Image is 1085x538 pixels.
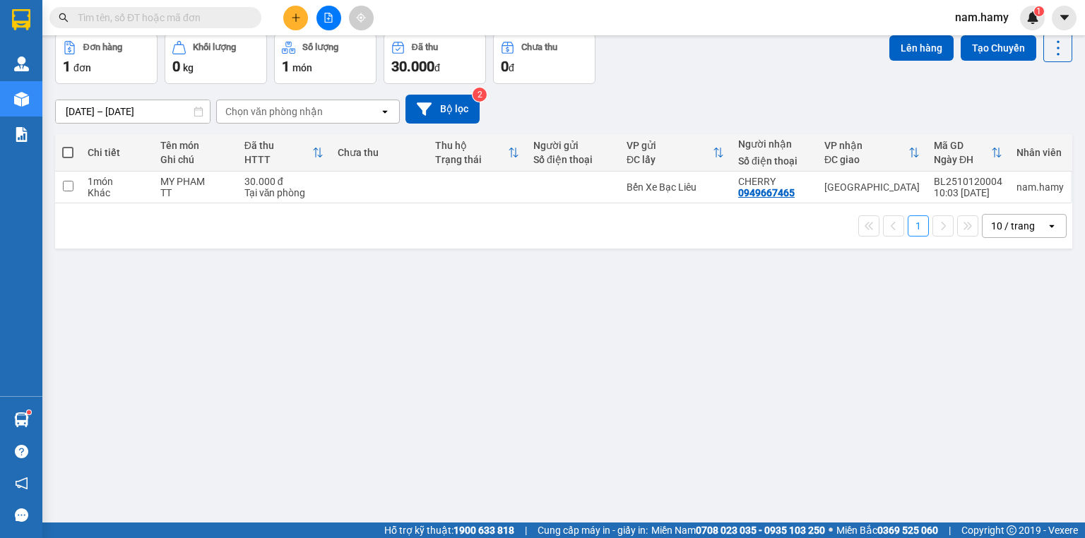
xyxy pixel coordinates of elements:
[27,410,31,414] sup: 1
[934,187,1002,198] div: 10:03 [DATE]
[651,522,825,538] span: Miền Nam
[193,42,236,52] div: Khối lượng
[160,176,230,187] div: MY PHAM
[538,522,648,538] span: Cung cấp máy in - giấy in:
[14,412,29,427] img: warehouse-icon
[829,527,833,533] span: ⚪️
[56,100,210,123] input: Select a date range.
[88,147,146,158] div: Chi tiết
[738,176,810,187] div: CHERRY
[78,10,244,25] input: Tìm tên, số ĐT hoặc mã đơn
[6,49,269,66] li: 0946 508 595
[435,140,508,151] div: Thu hộ
[1046,220,1057,232] svg: open
[324,13,333,23] span: file-add
[533,140,612,151] div: Người gửi
[379,106,391,117] svg: open
[509,62,514,73] span: đ
[949,522,951,538] span: |
[1034,6,1044,16] sup: 1
[391,58,434,75] span: 30.000
[453,525,514,536] strong: 1900 633 818
[824,181,920,193] div: [GEOGRAPHIC_DATA]
[944,8,1020,26] span: nam.hamy
[81,34,93,45] span: environment
[412,42,438,52] div: Đã thu
[817,134,927,172] th: Toggle SortBy
[521,42,557,52] div: Chưa thu
[1036,6,1041,16] span: 1
[291,13,301,23] span: plus
[434,62,440,73] span: đ
[927,134,1009,172] th: Toggle SortBy
[619,134,731,172] th: Toggle SortBy
[493,33,595,84] button: Chưa thu0đ
[55,33,158,84] button: Đơn hàng1đơn
[73,62,91,73] span: đơn
[1058,11,1071,24] span: caret-down
[627,154,713,165] div: ĐC lấy
[6,88,196,112] b: GỬI : Bến Xe Bạc Liêu
[88,187,146,198] div: Khác
[14,92,29,107] img: warehouse-icon
[934,140,991,151] div: Mã GD
[877,525,938,536] strong: 0369 525 060
[934,176,1002,187] div: BL2510120004
[889,35,954,61] button: Lên hàng
[244,187,324,198] div: Tại văn phòng
[244,176,324,187] div: 30.000 đ
[934,154,991,165] div: Ngày ĐH
[59,13,69,23] span: search
[292,62,312,73] span: món
[172,58,180,75] span: 0
[244,154,312,165] div: HTTT
[738,187,795,198] div: 0949667465
[15,445,28,458] span: question-circle
[1007,525,1016,535] span: copyright
[160,187,230,198] div: TT
[237,134,331,172] th: Toggle SortBy
[88,176,146,187] div: 1 món
[81,52,93,63] span: phone
[283,6,308,30] button: plus
[83,42,122,52] div: Đơn hàng
[696,525,825,536] strong: 0708 023 035 - 0935 103 250
[525,522,527,538] span: |
[1016,147,1064,158] div: Nhân viên
[6,31,269,49] li: 995 [PERSON_NAME]
[738,138,810,150] div: Người nhận
[908,215,929,237] button: 1
[1026,11,1039,24] img: icon-new-feature
[533,154,612,165] div: Số điện thoại
[738,155,810,167] div: Số điện thoại
[356,13,366,23] span: aim
[1052,6,1077,30] button: caret-down
[824,154,908,165] div: ĐC giao
[428,134,526,172] th: Toggle SortBy
[15,508,28,522] span: message
[160,154,230,165] div: Ghi chú
[244,140,312,151] div: Đã thu
[225,104,323,119] div: Chọn văn phòng nhận
[405,95,480,124] button: Bộ lọc
[836,522,938,538] span: Miền Bắc
[14,127,29,142] img: solution-icon
[14,56,29,71] img: warehouse-icon
[961,35,1036,61] button: Tạo Chuyến
[627,140,713,151] div: VP gửi
[316,6,341,30] button: file-add
[435,154,508,165] div: Trạng thái
[501,58,509,75] span: 0
[15,477,28,490] span: notification
[627,181,724,193] div: Bến Xe Bạc Liêu
[274,33,377,84] button: Số lượng1món
[160,140,230,151] div: Tên món
[384,33,486,84] button: Đã thu30.000đ
[473,88,487,102] sup: 2
[302,42,338,52] div: Số lượng
[824,140,908,151] div: VP nhận
[384,522,514,538] span: Hỗ trợ kỹ thuật:
[183,62,194,73] span: kg
[991,219,1035,233] div: 10 / trang
[1016,181,1064,193] div: nam.hamy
